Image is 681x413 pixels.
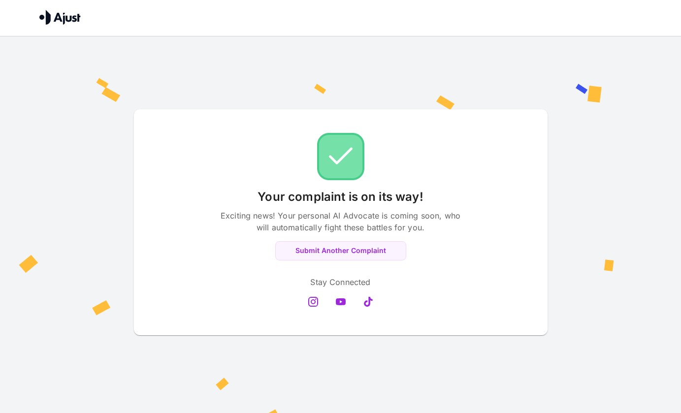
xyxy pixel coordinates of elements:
[275,241,406,260] button: Submit Another Complaint
[218,210,464,233] p: Exciting news! Your personal AI Advocate is coming soon, who will automatically fight these battl...
[39,10,81,25] img: Ajust
[317,133,364,180] img: Check!
[310,276,370,288] p: Stay Connected
[258,188,423,206] p: Your complaint is on its way!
